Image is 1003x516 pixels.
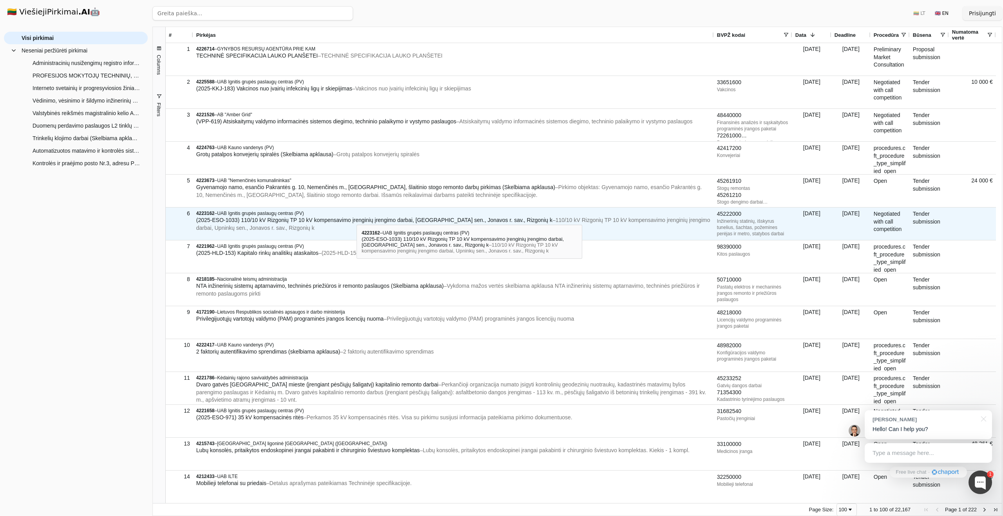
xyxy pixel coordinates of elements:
[831,43,871,76] div: [DATE]
[792,109,831,141] div: [DATE]
[871,339,910,372] div: procedures.cft_procedure_type_simplified_open
[169,76,190,88] div: 2
[196,283,444,289] span: NTA inžinerinių sistemų aptarnavimo, techninės priežiūros ir remonto paslaugos (Skelbiama apklausa)
[873,425,984,433] p: Hello! Can I help you?
[849,425,860,437] img: Jonas
[217,342,274,348] span: UAB Kauno vandenys (PV)
[717,152,789,159] div: Konvejeriai
[910,207,949,240] div: Tender submission
[981,507,988,513] div: Next Page
[196,473,711,480] div: –
[169,208,190,219] div: 6
[717,440,789,448] div: 33100000
[869,507,872,512] span: 1
[889,507,894,512] span: of
[809,507,834,512] div: Page Size:
[196,309,215,315] span: 4172190
[717,132,789,140] div: 72261000
[831,240,871,273] div: [DATE]
[987,471,994,478] div: 1
[930,7,953,20] button: 🇬🇧 EN
[169,43,190,55] div: 1
[968,507,977,512] span: 222
[871,240,910,273] div: procedures.cft_procedure_type_simplified_open
[196,440,711,447] div: –
[169,307,190,318] div: 9
[217,46,315,52] span: GYNYBOS RESURSŲ AGENTŪRA PRIE KAM
[169,32,172,38] span: #
[196,217,552,223] span: (2025-ESO-1033) 110/10 kV Rizgonių TP 10 kV kompensavimo įrenginių įrengimo darbai, [GEOGRAPHIC_D...
[963,507,967,512] span: of
[196,283,700,297] span: – Vykdoma mažos vertės skelbiama apklausa NTA inžinerinių sistemų aptarnavimo, techninės priežiūr...
[792,438,831,470] div: [DATE]
[871,372,910,404] div: procedures.cft_procedure_type_simplified_open
[717,415,789,422] div: Pastočių įrenginiai
[33,82,140,94] span: Interneto svetainių ir progresyviosios žiniatinklio programos (pwa) diegimo, techninės priežiūros...
[196,210,711,217] div: –
[196,85,352,92] span: (2025-KKJ-183) Vakcinos nuo įvairių infekcinių ligų ir skiepijimas
[384,316,574,322] span: – Privilegijuotųjų vartotojų valdymo (PAM) programinės įrangos licencijų nuoma
[217,178,291,183] span: UAB "Nemenčinės komunalininkas"
[717,210,789,218] div: 45222000
[196,32,216,38] span: Pirkėjas
[871,76,910,108] div: Negotiated with call competition
[934,507,940,513] div: Previous Page
[169,372,190,384] div: 11
[896,469,926,476] span: Free live chat
[874,507,878,512] span: to
[169,142,190,153] div: 4
[717,139,789,146] div: Programinės įrangos palaikymo paslaugos
[196,276,215,282] span: 4218185
[717,408,789,415] div: 31682540
[196,342,711,348] div: –
[217,408,304,413] span: UAB Ignitis grupės paslaugų centras (PV)
[196,381,706,403] span: – Perkančioji organizacija numato įsigyti kontrolinių geodezinių nuotraukų, kadastrinės matavimų ...
[266,480,412,486] span: – Detalus aprašymas pateikiamas Techninėje specifikacijoje.
[890,467,967,478] a: Free live chat·
[420,447,690,453] span: – Lubų konsolės, pritaikytos endoskopinei įrangai pakabinti ir chirurginio šviestuvo komplektas. ...
[871,175,910,207] div: Open
[717,350,789,362] div: Konfigūracijos valdymo programinės įrangos paketai
[196,184,555,190] span: Gyvenamojo namo, esančio Pakrantės g. 10, Nemenčinės m., [GEOGRAPHIC_DATA], šlaitinio stogo remon...
[169,339,190,351] div: 10
[169,109,190,121] div: 3
[196,244,215,249] span: 4221962
[717,119,789,132] div: Finansinės analizės ir sąskaitybos programinės įrangos paketai
[871,471,910,503] div: Open
[717,112,789,119] div: 48440000
[33,70,140,81] span: PROFESIJOS MOKYTOJŲ TECHNINIŲ, SKAITMENINIŲ KOMPETENCIJŲ TOBULINIMO ORGANIZAVIMO IR VYKDYMO PASLA...
[78,7,91,16] strong: .AI
[879,507,888,512] span: 100
[949,175,996,207] div: 24 000 €
[792,43,831,76] div: [DATE]
[874,32,899,38] span: Procedūra
[196,348,340,355] span: 2 faktorių autentifikavimo sprendimas (skelbiama apklausa)
[910,471,949,503] div: Tender submission
[196,250,319,256] span: (2025-HLD-153) Kapitalo rinkų analitikų ataskaitos
[958,507,961,512] span: 1
[792,471,831,503] div: [DATE]
[831,471,871,503] div: [DATE]
[910,43,949,76] div: Proposal submission
[913,32,931,38] span: Būsena
[792,76,831,108] div: [DATE]
[717,473,789,481] div: 32250000
[910,109,949,141] div: Tender submission
[871,43,910,76] div: Preliminary Market Consultation
[196,408,711,414] div: –
[910,142,949,174] div: Tender submission
[792,372,831,404] div: [DATE]
[169,471,190,482] div: 14
[333,151,419,157] span: – Grotų patalpos konvejerių spiralės
[196,375,711,381] div: –
[169,241,190,252] div: 7
[217,309,345,315] span: Lietuvos Respublikos socialinės apsaugos ir darbo ministerija
[169,405,190,417] div: 12
[831,438,871,470] div: [DATE]
[340,348,434,355] span: – 2 faktorių autentifikavimo sprendimas
[33,95,140,106] span: Vėdinimo, vėsinimo ir šildymo inžinerinių sistemų priežiūros ir gedimų šalinimo paslaugos
[196,52,318,59] span: TECHNINĖ SPECIFIKACIJA LAUKO PLANŠETEI
[33,120,140,132] span: Duomenų perdavimo paslaugos L2 tinklų sujungimui pirkimas (skelbiama apklausa)
[196,342,215,348] span: 4222417
[196,151,333,157] span: Grotų patalpos konvejerių spiralės (Skelbiama apklausa)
